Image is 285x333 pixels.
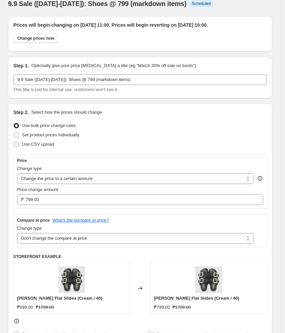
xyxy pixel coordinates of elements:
h2: Prices will begin changing on [DATE] 11:00. Prices will begin reverting on [DATE] 10:00. [13,22,267,28]
span: Scheduled [192,1,211,6]
div: help [257,175,263,182]
span: [PERSON_NAME] Flat Slides (Cream / 40) [17,296,102,301]
button: Change prices now [13,34,58,43]
h2: Step 1. [13,62,29,69]
strike: ₱1799.00 [173,304,191,311]
h6: STOREFRONT EXAMPLE [13,254,267,259]
span: [PERSON_NAME] Flat Slides (Cream / 40) [154,296,239,301]
input: 30% off holiday sale [13,74,267,85]
span: Change prices now [17,36,54,41]
div: ₱799.00 [154,304,170,311]
span: Set product prices individually [22,132,79,137]
div: ₱999.00 [17,304,33,311]
p: Optionally give your price [MEDICAL_DATA] a title (eg "March 30% off sale on boots") [31,62,196,69]
button: What's the compare at price? [52,218,109,223]
span: This title is just for internal use, customers won't see it [13,87,117,92]
h3: Compare at price [17,218,50,223]
span: Price change amount [17,187,58,192]
span: Change type [17,166,42,171]
input: 80.00 [26,194,253,205]
span: ₱ [21,197,24,202]
img: Arkin_Black_5_80x.jpg [195,266,222,293]
span: Change type [17,226,42,231]
h2: Step 2. [13,109,29,116]
span: Use CSV upload [22,142,54,147]
img: Arkin_Black_5_80x.jpg [58,266,85,293]
span: Use bulk price change rules [22,123,75,128]
strike: ₱1799.00 [36,304,54,311]
p: Select how the prices should change [31,109,102,116]
h3: Price [17,158,27,163]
